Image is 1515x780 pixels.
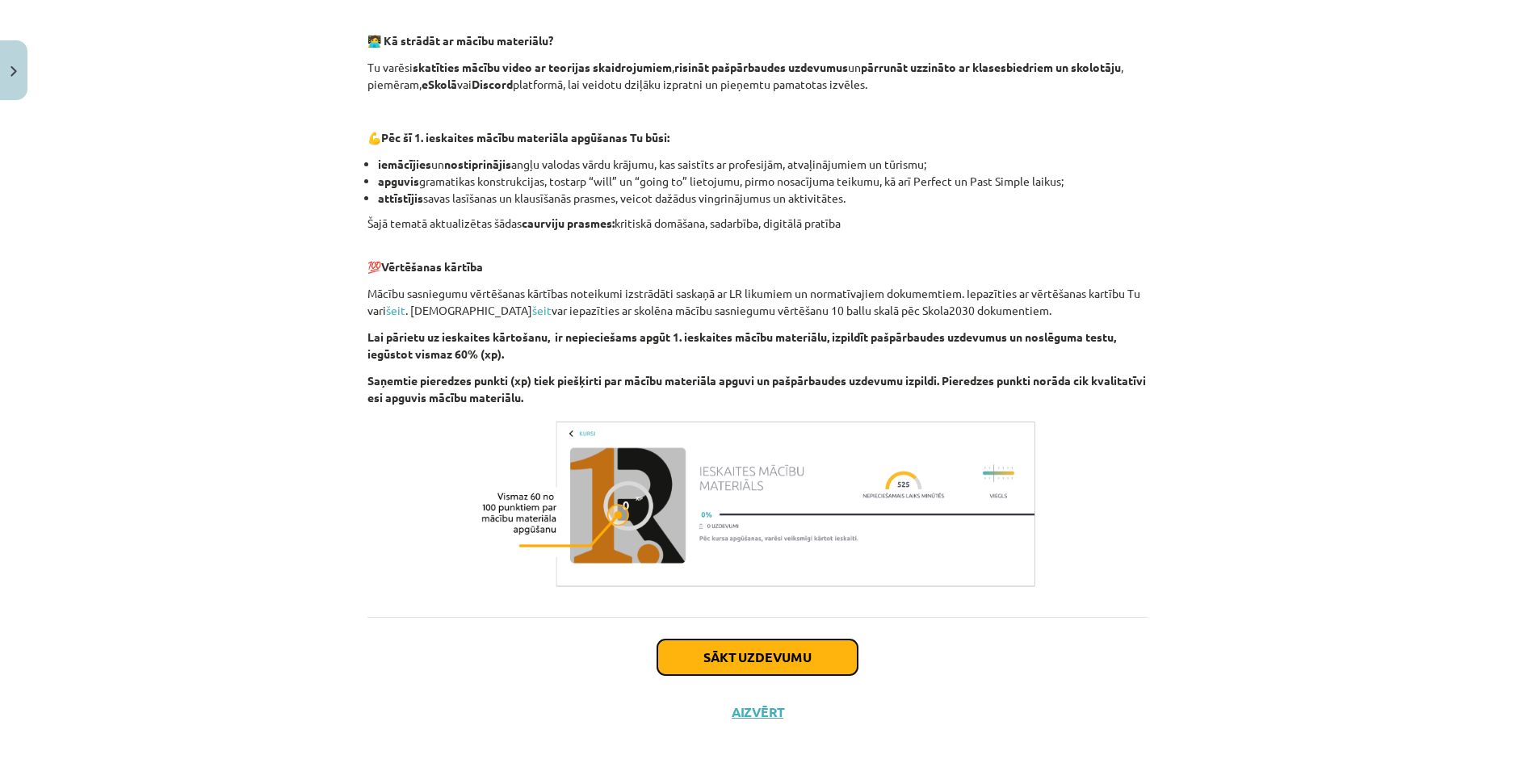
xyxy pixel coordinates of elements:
[472,77,513,91] strong: Discord
[861,60,1121,74] strong: pārrunāt uzzināto ar klasesbiedriem un skolotāju
[367,373,1146,405] b: Saņemtie pieredzes punkti (xp) tiek piešķirti par mācību materiāla apguvi un pašpārbaudes uzdevum...
[378,174,419,188] strong: apguvis
[378,157,431,171] strong: iemācījies
[532,303,552,317] a: šeit
[381,130,669,145] strong: Pēc šī 1. ieskaites mācību materiāla apgūšanas Tu būsi:
[367,285,1148,319] p: Mācību sasniegumu vērtēšanas kārtības noteikumi izstrādāti saskaņā ar LR likumiem un normatīvajie...
[444,157,511,171] strong: nostiprinājis
[378,190,1148,207] li: savas lasīšanas un klausīšanās prasmes, veicot dažādus vingrinājumus un aktivitātes.
[727,704,788,720] button: Aizvērt
[522,216,615,230] strong: caurviju prasmes:
[413,60,672,74] strong: skatīties mācību video ar teorijas skaidrojumiem
[378,173,1148,190] li: gramatikas konstrukcijas, tostarp “will” un “going to” lietojumu, pirmo nosacījuma teikumu, kā ar...
[381,259,483,274] b: Vērtēšanas kārtība
[367,129,1148,146] p: 💪
[657,640,858,675] button: Sākt uzdevumu
[10,66,17,77] img: icon-close-lesson-0947bae3869378f0d4975bcd49f059093ad1ed9edebbc8119c70593378902aed.svg
[674,60,848,74] strong: risināt pašpārbaudes uzdevumus
[378,156,1148,173] li: un angļu valodas vārdu krājumu, kas saistīts ar profesijām, atvaļinājumiem un tūrismu;
[367,59,1148,93] p: Tu varēsi , un , piemēram, vai platformā, lai veidotu dziļāku izpratni un pieņemtu pamatotas izvē...
[367,33,553,48] strong: 🧑‍💻 Kā strādāt ar mācību materiālu?
[367,241,1148,275] p: 💯
[386,303,405,317] a: šeit
[367,215,1148,232] p: Šajā tematā aktualizētas šādas kritiskā domāšana, sadarbība, digitālā pratība
[367,329,1116,361] b: Lai pārietu uz ieskaites kārtošanu, ir nepieciešams apgūt 1. ieskaites mācību materiālu, izpildīt...
[422,77,457,91] strong: eSkolā
[378,191,423,205] strong: attīstījis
